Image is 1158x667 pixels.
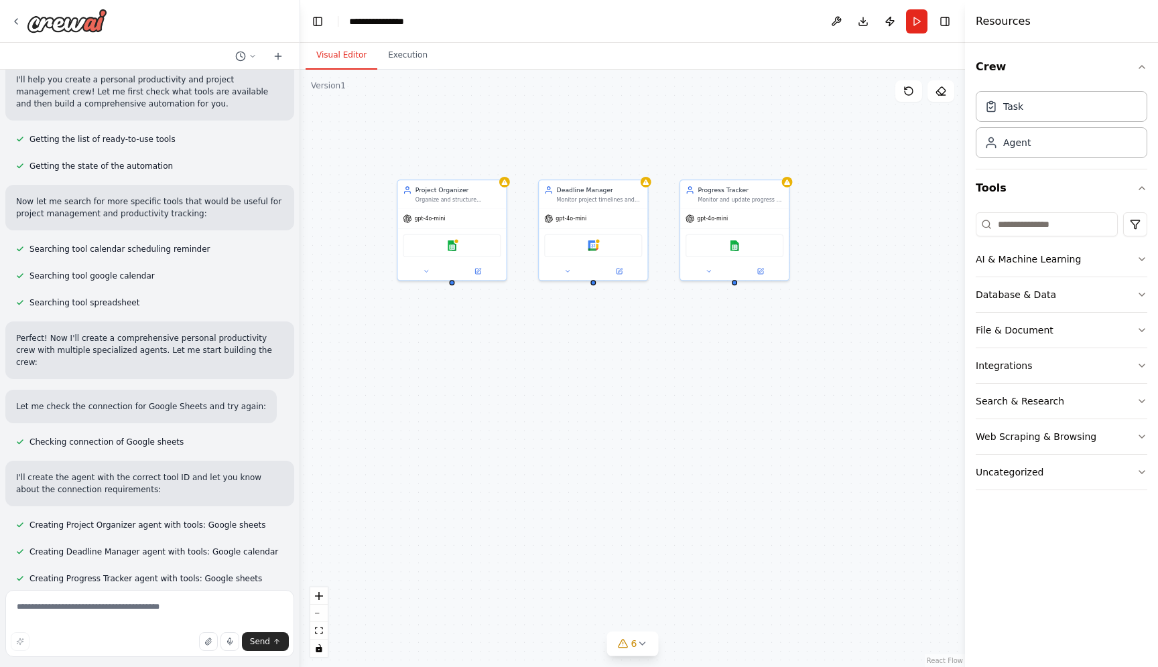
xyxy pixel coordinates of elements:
[29,244,210,254] span: Searching tool calendar scheduling reminder
[29,437,184,447] span: Checking connection of Google sheets
[29,161,173,171] span: Getting the state of the automation
[310,622,328,640] button: fit view
[29,546,278,557] span: Creating Deadline Manager agent with tools: Google calendar
[220,632,239,651] button: Click to speak your automation idea
[453,266,503,277] button: Open in side panel
[976,359,1032,372] div: Integrations
[936,12,954,31] button: Hide right sidebar
[415,186,501,194] div: Project Organizer
[311,80,346,91] div: Version 1
[976,313,1147,348] button: File & Document
[250,636,270,647] span: Send
[29,134,176,145] span: Getting the list of ready-to-use tools
[976,252,1081,266] div: AI & Machine Learning
[27,9,107,33] img: Logo
[976,288,1056,301] div: Database & Data
[976,394,1064,408] div: Search & Research
[976,277,1147,312] button: Database & Data
[1003,100,1023,113] div: Task
[1003,136,1031,149] div: Agent
[976,13,1031,29] h4: Resources
[976,419,1147,454] button: Web Scraping & Browsing
[735,266,785,277] button: Open in side panel
[16,471,283,496] p: I'll create the agent with the correct tool ID and let you know about the connection requirements:
[16,74,283,110] p: I'll help you create a personal productivity and project management crew! Let me first check what...
[976,48,1147,86] button: Crew
[976,242,1147,277] button: AI & Machine Learning
[29,573,262,584] span: Creating Progress Tracker agent with tools: Google sheets
[697,215,728,222] span: gpt-4o-mini
[976,323,1053,337] div: File & Document
[310,640,328,657] button: toggle interactivity
[230,48,262,64] button: Switch to previous chat
[310,587,328,657] div: React Flow controls
[242,632,289,651] button: Send
[29,271,155,281] span: Searching tool google calendar
[306,42,377,70] button: Visual Editor
[199,632,218,651] button: Upload files
[447,240,458,251] img: Google sheets
[16,196,283,220] p: Now let me search for more specific tools that would be useful for project management and product...
[976,430,1096,443] div: Web Scraping & Browsing
[308,12,327,31] button: Hide left sidebar
[729,240,740,251] img: Google sheets
[976,348,1147,383] button: Integrations
[976,465,1043,479] div: Uncategorized
[607,632,659,656] button: 6
[377,42,438,70] button: Execution
[556,215,586,222] span: gpt-4o-mini
[310,605,328,622] button: zoom out
[680,179,790,281] div: Progress TrackerMonitor and update progress on goals related to {project_name}, track task comple...
[29,297,139,308] span: Searching tool spreadsheet
[976,384,1147,419] button: Search & Research
[976,169,1147,207] button: Tools
[29,520,266,530] span: Creating Project Organizer agent with tools: Google sheets
[594,266,644,277] button: Open in side panel
[557,196,643,204] div: Monitor project timelines and create calendar reminders for important deadlines related to {proje...
[16,332,283,368] p: Perfect! Now I'll create a comprehensive personal productivity crew with multiple specialized age...
[538,179,649,281] div: Deadline ManagerMonitor project timelines and create calendar reminders for important deadlines r...
[927,657,963,664] a: React Flow attribution
[397,179,507,281] div: Project OrganizerOrganize and structure personal projects by creating comprehensive project plans...
[11,632,29,651] button: Improve this prompt
[557,186,643,194] div: Deadline Manager
[414,215,445,222] span: gpt-4o-mini
[349,15,418,28] nav: breadcrumb
[698,196,783,204] div: Monitor and update progress on goals related to {project_name}, track task completion rates, iden...
[976,86,1147,169] div: Crew
[16,400,266,413] p: Let me check the connection for Google Sheets and try again:
[631,637,637,650] span: 6
[415,196,501,204] div: Organize and structure personal projects by creating comprehensive project plans, breaking down t...
[976,207,1147,501] div: Tools
[267,48,289,64] button: Start a new chat
[698,186,783,194] div: Progress Tracker
[588,240,598,251] img: Google calendar
[310,587,328,605] button: zoom in
[976,455,1147,490] button: Uncategorized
